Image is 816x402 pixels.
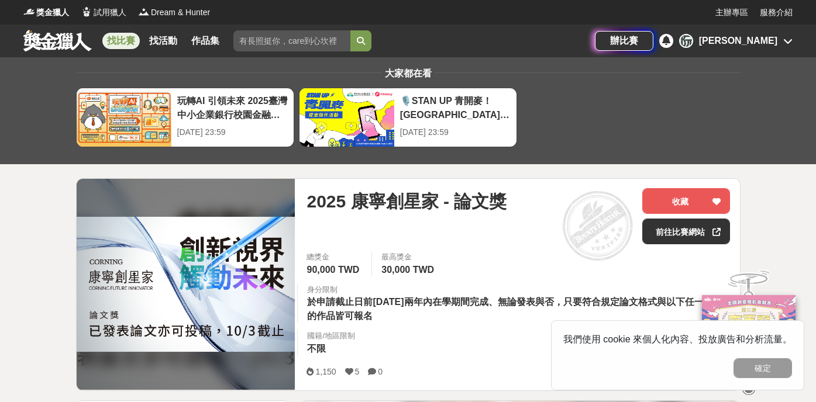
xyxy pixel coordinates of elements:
span: 90,000 TWD [307,265,359,275]
a: 玩轉AI 引領未來 2025臺灣中小企業銀行校園金融科技創意挑戰賽[DATE] 23:59 [76,88,294,147]
span: 最高獎金 [381,251,437,263]
img: Logo [138,6,150,18]
a: 🎙️STAN UP 青開麥！[GEOGRAPHIC_DATA]青年Podcast節目主題徵件！[DATE] 23:59 [299,88,517,147]
a: 服務介紹 [760,6,793,19]
span: Dream & Hunter [151,6,210,19]
a: 作品集 [187,33,224,49]
span: 總獎金 [307,251,362,263]
div: [PERSON_NAME] [699,34,777,48]
a: Logo獎金獵人 [23,6,69,19]
div: 玩轉AI 引領未來 2025臺灣中小企業銀行校園金融科技創意挑戰賽 [177,94,288,120]
a: LogoDream & Hunter [138,6,210,19]
img: Logo [23,6,35,18]
span: 2025 康寧創星家 - 論文獎 [307,188,507,214]
button: 收藏 [642,188,730,214]
span: 獎金獵人 [36,6,69,19]
a: Logo試用獵人 [81,6,126,19]
input: 有長照挺你，care到心坎裡！青春出手，拍出照顧 影音徵件活動 [233,30,350,51]
span: 5 [355,367,360,376]
span: 0 [378,367,383,376]
a: 前往比賽網站 [642,219,730,244]
span: 大家都在看 [382,68,435,78]
div: [DATE] 23:59 [400,126,511,138]
a: 主辦專區 [715,6,748,19]
img: Cover Image [77,217,295,352]
button: 確定 [734,358,792,378]
div: 國籍/地區限制 [307,330,355,342]
span: 我們使用 cookie 來個人化內容、投放廣告和分析流量。 [563,334,792,344]
div: 身分限制 [307,284,730,296]
a: 找活動 [144,33,182,49]
div: 阮 [679,34,693,48]
a: 辦比賽 [595,31,653,51]
a: 找比賽 [102,33,140,49]
span: 不限 [307,344,326,354]
div: 🎙️STAN UP 青開麥！[GEOGRAPHIC_DATA]青年Podcast節目主題徵件！ [400,94,511,120]
span: 試用獵人 [94,6,126,19]
span: 1,150 [315,367,336,376]
span: 於申請截止日前[DATE]兩年內在學期間完成、無論發表與否，只要符合規定論文格式與以下任一議題的作品皆可報名 [307,297,722,321]
span: 30,000 TWD [381,265,434,275]
img: ee790e98-ee7f-4954-bcb6-7db2c5466583.png [702,295,796,373]
img: Logo [81,6,92,18]
div: [DATE] 23:59 [177,126,288,138]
